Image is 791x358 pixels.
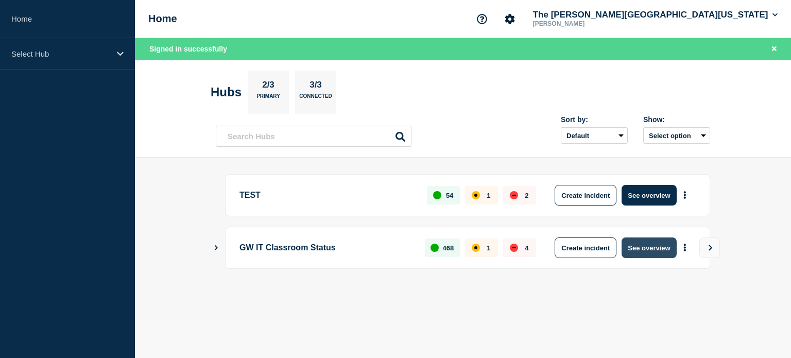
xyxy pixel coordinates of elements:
[431,244,439,252] div: up
[555,237,616,258] button: Create incident
[499,8,521,30] button: Account settings
[211,85,242,99] h2: Hubs
[525,192,528,199] p: 2
[678,238,692,258] button: More actions
[487,192,490,199] p: 1
[768,43,781,55] button: Close banner
[678,186,692,205] button: More actions
[525,244,528,252] p: 4
[11,49,110,58] p: Select Hub
[622,185,676,206] button: See overview
[433,191,441,199] div: up
[531,10,780,20] button: The [PERSON_NAME][GEOGRAPHIC_DATA][US_STATE]
[561,127,628,144] select: Sort by
[306,80,326,93] p: 3/3
[531,20,638,27] p: [PERSON_NAME]
[299,93,332,104] p: Connected
[643,115,710,124] div: Show:
[622,237,676,258] button: See overview
[149,45,227,53] span: Signed in successfully
[214,244,219,252] button: Show Connected Hubs
[446,192,453,199] p: 54
[472,191,480,199] div: affected
[239,185,415,206] p: TEST
[510,244,518,252] div: down
[239,237,413,258] p: GW IT Classroom Status
[259,80,279,93] p: 2/3
[148,13,177,25] h1: Home
[443,244,454,252] p: 468
[471,8,493,30] button: Support
[643,127,710,144] button: Select option
[561,115,628,124] div: Sort by:
[487,244,490,252] p: 1
[216,126,411,147] input: Search Hubs
[510,191,518,199] div: down
[472,244,480,252] div: affected
[555,185,616,206] button: Create incident
[699,237,720,258] button: View
[256,93,280,104] p: Primary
